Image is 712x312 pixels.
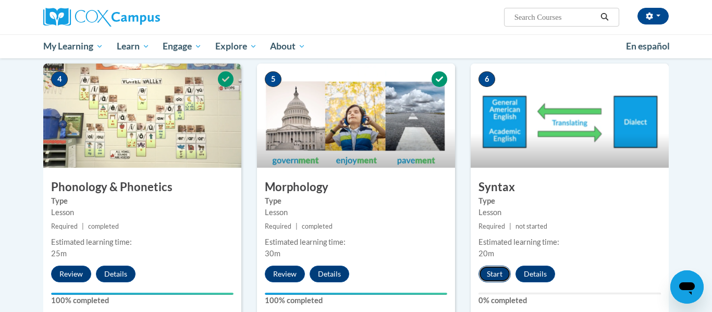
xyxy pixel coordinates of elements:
span: My Learning [43,40,103,53]
span: About [270,40,305,53]
button: Search [597,11,612,23]
a: Explore [208,34,264,58]
span: Required [265,222,291,230]
a: My Learning [36,34,110,58]
div: Lesson [478,207,661,218]
button: Details [310,266,349,282]
span: 25m [51,249,67,258]
img: Cox Campus [43,8,160,27]
span: | [509,222,511,230]
span: Explore [215,40,257,53]
label: 100% completed [265,295,447,306]
div: Lesson [51,207,234,218]
span: 4 [51,71,68,87]
a: En español [619,35,677,57]
div: Estimated learning time: [478,236,661,248]
iframe: Button to launch messaging window [670,270,704,304]
button: Start [478,266,511,282]
span: 30m [265,249,280,258]
label: Type [51,195,234,207]
span: Required [51,222,78,230]
span: Required [478,222,505,230]
button: Details [96,266,136,282]
span: | [82,222,84,230]
a: Cox Campus [43,8,241,27]
span: 5 [265,71,281,87]
span: | [296,222,298,230]
button: Account Settings [637,8,669,24]
div: Your progress [265,293,447,295]
span: not started [515,222,547,230]
a: About [264,34,313,58]
h3: Phonology & Phonetics [43,179,241,195]
div: Estimated learning time: [51,236,234,248]
button: Review [51,266,91,282]
label: Type [478,195,661,207]
span: 6 [478,71,495,87]
span: Engage [163,40,202,53]
span: 20m [478,249,494,258]
div: Estimated learning time: [265,236,447,248]
span: Learn [117,40,150,53]
input: Search Courses [513,11,597,23]
img: Course Image [257,64,455,168]
span: completed [302,222,333,230]
a: Engage [156,34,208,58]
a: Learn [110,34,156,58]
span: completed [88,222,119,230]
label: 0% completed [478,295,661,306]
div: Lesson [265,207,447,218]
span: En español [626,41,670,52]
img: Course Image [471,64,669,168]
div: Your progress [51,293,234,295]
img: Course Image [43,64,241,168]
h3: Syntax [471,179,669,195]
h3: Morphology [257,179,455,195]
div: Main menu [28,34,684,58]
button: Review [265,266,305,282]
label: 100% completed [51,295,234,306]
label: Type [265,195,447,207]
button: Details [515,266,555,282]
